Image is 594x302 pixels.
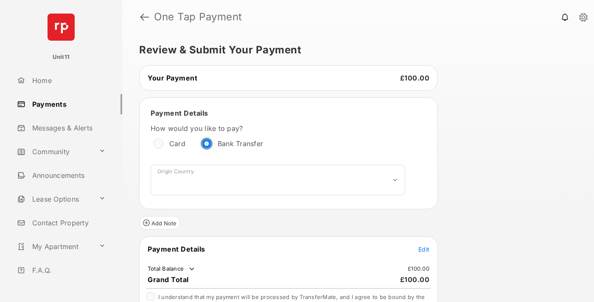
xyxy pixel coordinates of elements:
span: £100.00 [400,275,430,284]
span: £100.00 [400,74,430,82]
span: Your Payment [148,74,197,82]
a: Contact Property [14,213,122,233]
td: £100.00 [407,265,430,272]
a: Community [14,141,95,162]
span: Payment Details [151,109,208,117]
a: Lease Options [14,189,95,209]
td: Total Balance [147,265,196,273]
a: Announcements [14,165,122,186]
span: Payment Details [148,245,205,253]
a: Messages & Alerts [14,118,122,138]
p: Unit11 [53,53,70,61]
label: Bank Transfer [218,139,263,148]
img: svg+xml;base64,PHN2ZyB4bWxucz0iaHR0cDovL3d3dy53My5vcmcvMjAwMC9zdmciIHdpZHRoPSI2NCIgaGVpZ2h0PSI2NC... [48,14,75,41]
button: Add Note [139,216,180,230]
button: Edit [418,245,429,253]
label: Card [169,139,185,148]
span: Edit [418,246,429,253]
a: F.A.Q. [14,260,122,280]
a: Payments [14,94,122,114]
h5: Review & Submit Your Payment [139,45,570,55]
a: Home [14,70,122,91]
span: Grand Total [148,275,189,284]
strong: One Tap Payment [154,12,242,22]
label: How would you like to pay? [151,124,405,133]
a: My Apartment [14,236,95,257]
